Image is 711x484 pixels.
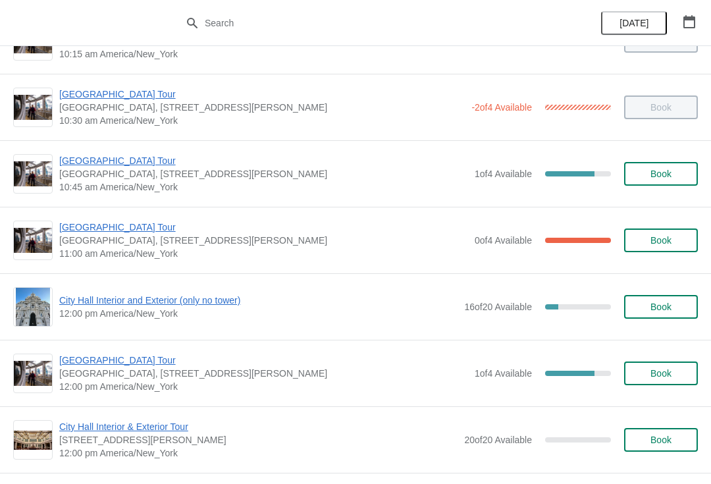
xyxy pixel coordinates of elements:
[650,235,671,246] span: Book
[59,88,465,101] span: [GEOGRAPHIC_DATA] Tour
[650,435,671,445] span: Book
[59,307,458,320] span: 12:00 pm America/New_York
[59,234,468,247] span: [GEOGRAPHIC_DATA], [STREET_ADDRESS][PERSON_NAME]
[59,380,468,393] span: 12:00 pm America/New_York
[624,162,698,186] button: Book
[59,433,458,446] span: [STREET_ADDRESS][PERSON_NAME]
[59,101,465,114] span: [GEOGRAPHIC_DATA], [STREET_ADDRESS][PERSON_NAME]
[601,11,667,35] button: [DATE]
[624,295,698,319] button: Book
[59,47,468,61] span: 10:15 am America/New_York
[619,18,648,28] span: [DATE]
[650,368,671,379] span: Book
[59,180,468,194] span: 10:45 am America/New_York
[475,169,532,179] span: 1 of 4 Available
[59,154,468,167] span: [GEOGRAPHIC_DATA] Tour
[59,221,468,234] span: [GEOGRAPHIC_DATA] Tour
[59,167,468,180] span: [GEOGRAPHIC_DATA], [STREET_ADDRESS][PERSON_NAME]
[14,228,52,254] img: City Hall Tower Tour | City Hall Visitor Center, 1400 John F Kennedy Boulevard Suite 121, Philade...
[650,302,671,312] span: Book
[650,169,671,179] span: Book
[475,235,532,246] span: 0 of 4 Available
[464,302,532,312] span: 16 of 20 Available
[471,102,532,113] span: -2 of 4 Available
[59,114,465,127] span: 10:30 am America/New_York
[464,435,532,445] span: 20 of 20 Available
[59,446,458,460] span: 12:00 pm America/New_York
[59,294,458,307] span: City Hall Interior and Exterior (only no tower)
[624,229,698,252] button: Book
[59,367,468,380] span: [GEOGRAPHIC_DATA], [STREET_ADDRESS][PERSON_NAME]
[59,247,468,260] span: 11:00 am America/New_York
[475,368,532,379] span: 1 of 4 Available
[14,95,52,121] img: City Hall Tower Tour | City Hall Visitor Center, 1400 John F Kennedy Boulevard Suite 121, Philade...
[59,420,458,433] span: City Hall Interior & Exterior Tour
[204,11,533,35] input: Search
[16,288,51,326] img: City Hall Interior and Exterior (only no tower) | | 12:00 pm America/New_York
[14,161,52,187] img: City Hall Tower Tour | City Hall Visitor Center, 1400 John F Kennedy Boulevard Suite 121, Philade...
[624,428,698,452] button: Book
[14,431,52,450] img: City Hall Interior & Exterior Tour | 1400 John F Kennedy Boulevard, Suite 121, Philadelphia, PA, ...
[14,361,52,387] img: City Hall Tower Tour | City Hall Visitor Center, 1400 John F Kennedy Boulevard Suite 121, Philade...
[59,354,468,367] span: [GEOGRAPHIC_DATA] Tour
[624,362,698,385] button: Book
